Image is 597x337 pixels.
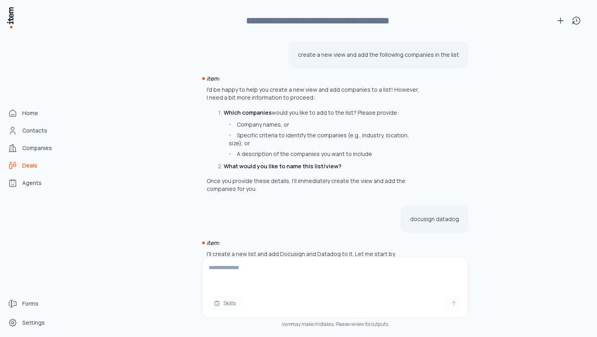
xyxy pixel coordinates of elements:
a: Companies [5,140,65,156]
strong: What would you like to name this list/view? [224,162,342,170]
span: Agents [22,179,42,187]
span: Deals [22,162,37,169]
p: would you like to add to the list? Please provide: [224,109,399,116]
i: item [281,321,291,327]
button: New conversation [553,13,568,29]
button: Skills [209,297,241,310]
i: item: [207,239,220,246]
button: View history [568,13,584,29]
li: A description of the companies you want to include [227,150,420,158]
a: Settings [5,315,65,331]
li: Company names, or [227,121,420,129]
span: Home [22,109,38,117]
a: deals [5,158,65,173]
img: Item Brain Logo [6,6,14,29]
a: Agents [5,175,65,191]
i: item: [207,75,220,82]
li: Specific criteria to identify the companies (e.g., industry, location, size), or [227,131,420,147]
span: Forms [22,300,38,308]
a: Home [5,105,65,121]
p: create a new view and add the following companies in the list [298,51,459,59]
span: Skills [223,299,236,307]
a: Contacts [5,123,65,139]
p: I'd be happy to help you create a new view and add companies to a list! However, I need a bit mor... [207,86,421,102]
p: Once you provide these details, I'll immediately create the view and add the companies for you. [207,177,421,193]
span: Contacts [22,127,47,135]
a: Forms [5,296,65,312]
p: I'll create a new list and add Docusign and Datadog to it. Let me start by searching for these co... [207,250,421,274]
span: Settings [22,319,45,327]
span: Companies [22,144,52,152]
strong: Which companies [224,109,272,116]
div: may make mistakes. Please review its outputs. [202,321,468,327]
p: docusign datadog [410,215,459,223]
